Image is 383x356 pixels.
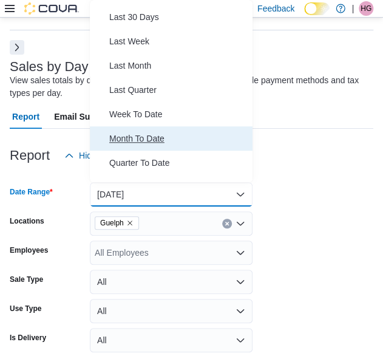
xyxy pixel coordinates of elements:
p: | [351,1,354,16]
span: Last Month [109,58,248,73]
label: Locations [10,216,44,226]
button: Open list of options [236,248,245,258]
img: Cova [24,2,79,15]
span: Report [12,104,39,129]
span: Month To Date [109,131,248,146]
span: Last 30 Days [109,10,248,24]
span: Feedback [257,2,294,15]
div: View sales totals by day for a specified date range. Details include payment methods and tax type... [10,74,367,100]
span: Hide Parameters [79,149,143,162]
h3: Sales by Day [10,60,89,74]
label: Employees [10,245,48,255]
button: [DATE] [90,182,253,207]
div: Hannah Gabriel [359,1,373,16]
h3: Report [10,148,50,163]
input: Dark Mode [304,2,330,15]
label: Date Range [10,187,53,197]
span: Dark Mode [304,15,305,16]
span: Year To Date [109,180,248,194]
span: Guelph [95,216,139,230]
span: Quarter To Date [109,156,248,170]
span: Last Week [109,34,248,49]
span: Email Subscription [54,104,131,129]
button: Remove Guelph from selection in this group [126,219,134,227]
span: Guelph [100,217,124,229]
button: Open list of options [236,219,245,228]
span: HG [361,1,371,16]
button: All [90,299,253,323]
button: Next [10,40,24,55]
label: Use Type [10,304,41,313]
button: All [90,328,253,352]
span: Week To Date [109,107,248,122]
label: Sale Type [10,275,43,284]
span: Last Quarter [109,83,248,97]
button: Clear input [222,219,232,228]
button: Hide Parameters [59,143,147,168]
label: Is Delivery [10,333,46,343]
button: All [90,270,253,294]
